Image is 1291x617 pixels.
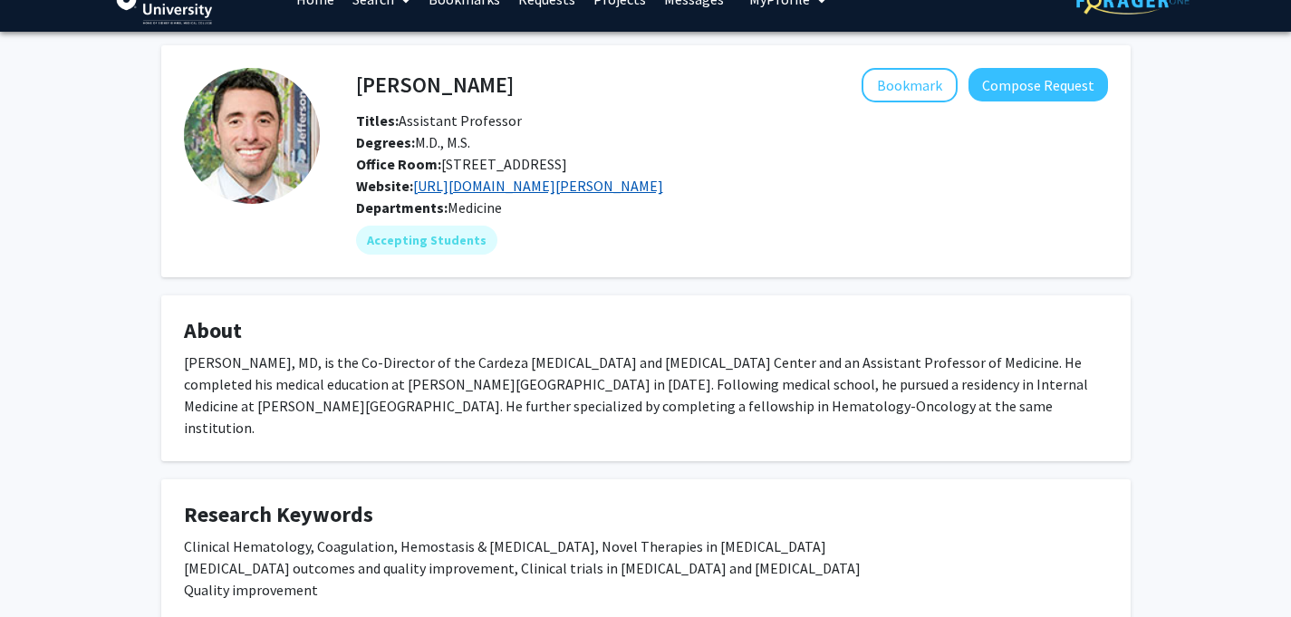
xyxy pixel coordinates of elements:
b: Website: [356,177,413,195]
b: Degrees: [356,133,415,151]
img: Profile Picture [184,68,320,204]
h4: Research Keywords [184,502,1108,528]
h4: [PERSON_NAME] [356,68,514,101]
div: Clinical Hematology, Coagulation, Hemostasis & [MEDICAL_DATA], Novel Therapies in [MEDICAL_DATA] ... [184,535,1108,601]
button: Add Ruben Rhoades to Bookmarks [862,68,958,102]
h4: About [184,318,1108,344]
span: [STREET_ADDRESS] [356,155,567,173]
b: Titles: [356,111,399,130]
span: M.D., M.S. [356,133,470,151]
iframe: Chat [14,535,77,603]
span: Assistant Professor [356,111,522,130]
div: [PERSON_NAME], MD, is the Co-Director of the Cardeza [MEDICAL_DATA] and [MEDICAL_DATA] Center and... [184,352,1108,439]
b: Departments: [356,198,448,217]
b: Office Room: [356,155,441,173]
button: Compose Request to Ruben Rhoades [968,68,1108,101]
mat-chip: Accepting Students [356,226,497,255]
span: Medicine [448,198,502,217]
a: Opens in a new tab [413,177,663,195]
